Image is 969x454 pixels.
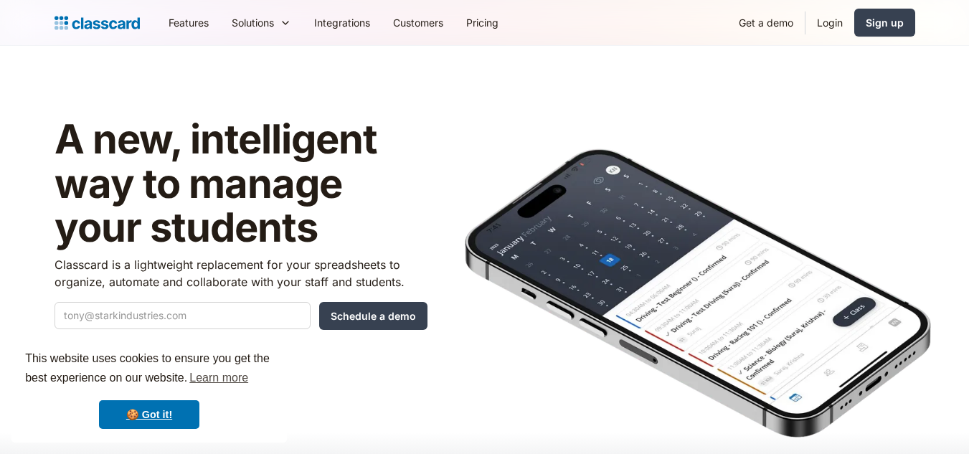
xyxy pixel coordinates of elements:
input: tony@starkindustries.com [55,302,311,329]
a: dismiss cookie message [99,400,199,429]
h1: A new, intelligent way to manage your students [55,118,427,250]
a: Get a demo [727,6,805,39]
div: Solutions [220,6,303,39]
a: Logo [55,13,140,33]
span: This website uses cookies to ensure you get the best experience on our website. [25,350,273,389]
div: Sign up [866,15,904,30]
a: Pricing [455,6,510,39]
a: Sign up [854,9,915,37]
a: Customers [382,6,455,39]
input: Schedule a demo [319,302,427,330]
div: Solutions [232,15,274,30]
div: cookieconsent [11,336,287,443]
form: Quick Demo Form [55,302,427,330]
a: Features [157,6,220,39]
a: Login [805,6,854,39]
a: Integrations [303,6,382,39]
a: learn more about cookies [187,367,250,389]
p: Classcard is a lightweight replacement for your spreadsheets to organize, automate and collaborat... [55,256,427,290]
